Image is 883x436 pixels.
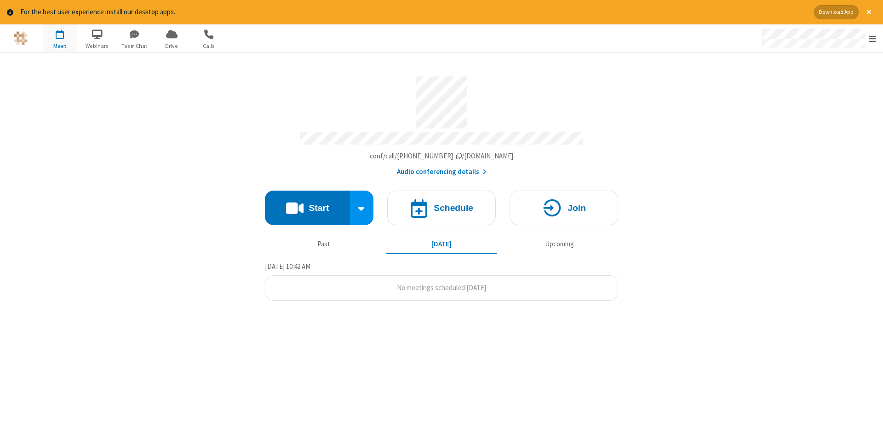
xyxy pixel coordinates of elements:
button: Audio conferencing details [397,167,487,177]
button: Start [265,191,350,225]
span: Copy my meeting room link [370,151,514,160]
span: [DATE] 10:42 AM [265,262,310,271]
span: Meet [43,42,77,50]
section: Account details [265,70,618,177]
button: Past [269,236,379,253]
button: [DATE] [386,236,497,253]
div: Open menu [753,24,883,52]
button: Schedule [387,191,496,225]
button: Download App [814,5,859,19]
button: Copy my meeting room linkCopy my meeting room link [370,151,514,162]
div: Start conference options [350,191,374,225]
button: Logo [3,24,38,52]
section: Today's Meetings [265,261,618,301]
button: Close alert [862,5,876,19]
span: Drive [155,42,189,50]
h4: Join [568,203,586,212]
button: Upcoming [504,236,615,253]
div: For the best user experience install our desktop apps. [20,7,807,17]
img: QA Selenium DO NOT DELETE OR CHANGE [14,31,28,45]
button: Join [510,191,618,225]
span: Calls [192,42,226,50]
h4: Schedule [434,203,473,212]
span: Webinars [80,42,115,50]
h4: Start [309,203,329,212]
span: Team Chat [117,42,152,50]
span: No meetings scheduled [DATE] [397,283,486,292]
